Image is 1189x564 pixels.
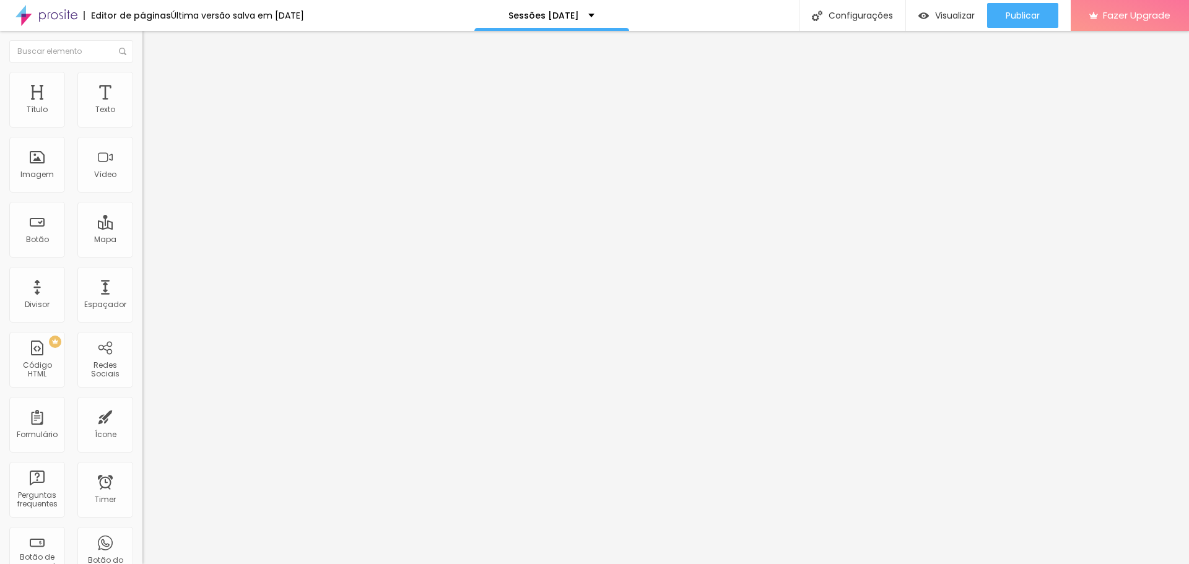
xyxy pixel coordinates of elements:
[171,11,304,20] div: Última versão salva em [DATE]
[27,105,48,114] div: Título
[12,361,61,379] div: Código HTML
[94,235,116,244] div: Mapa
[25,300,50,309] div: Divisor
[935,11,975,20] span: Visualizar
[9,40,133,63] input: Buscar elemento
[84,11,171,20] div: Editor de páginas
[12,491,61,509] div: Perguntas frequentes
[26,235,49,244] div: Botão
[119,48,126,55] img: Icone
[95,495,116,504] div: Timer
[94,170,116,179] div: Vídeo
[81,361,129,379] div: Redes Sociais
[142,31,1189,564] iframe: Editor
[95,430,116,439] div: Ícone
[95,105,115,114] div: Texto
[20,170,54,179] div: Imagem
[812,11,822,21] img: Icone
[1006,11,1040,20] span: Publicar
[918,11,929,21] img: view-1.svg
[84,300,126,309] div: Espaçador
[17,430,58,439] div: Formulário
[987,3,1058,28] button: Publicar
[508,11,579,20] p: Sessões [DATE]
[906,3,987,28] button: Visualizar
[1103,10,1170,20] span: Fazer Upgrade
